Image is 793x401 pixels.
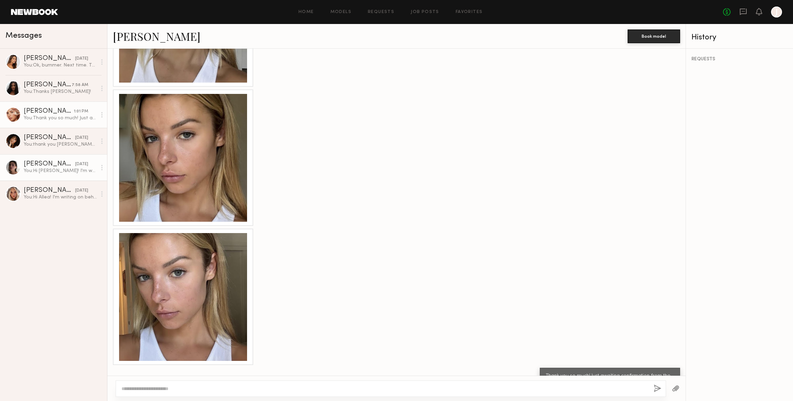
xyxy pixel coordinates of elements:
div: You: Hi Allea! I'm writing on behalf of makeup brand caliray. We are interested in hiring you for... [24,194,97,200]
a: J [771,7,782,17]
div: You: Thank you so much! Just awaiting confirmation from the team and will book asap. [24,115,97,121]
a: Home [299,10,314,14]
div: REQUESTS [691,57,788,62]
a: Models [330,10,351,14]
div: You: Ok, bummer. Next time. Thanks! [24,62,97,69]
a: Requests [368,10,394,14]
div: 1:01 PM [74,108,88,115]
div: You: thank you [PERSON_NAME]! I will share with the team and get back to you. [24,141,97,148]
div: [PERSON_NAME] [24,55,75,62]
a: [PERSON_NAME] [113,29,200,44]
div: [PERSON_NAME] [24,134,75,141]
a: Favorites [456,10,483,14]
div: [PERSON_NAME] [24,108,74,115]
div: [DATE] [75,135,88,141]
div: [PERSON_NAME] [24,187,75,194]
button: Book model [628,29,680,43]
div: [DATE] [75,56,88,62]
div: [DATE] [75,161,88,168]
span: Messages [5,32,42,40]
div: [PERSON_NAME] [24,82,72,88]
div: You: Hi [PERSON_NAME]! I'm writing on behalf of makeup brand caliray. We are interested in hiring... [24,168,97,174]
a: Book model [628,33,680,39]
div: 7:58 AM [72,82,88,88]
div: You: Thanks [PERSON_NAME]! [24,88,97,95]
div: [DATE] [75,187,88,194]
div: Thank you so much! Just awaiting confirmation from the team and will book asap. [546,372,674,388]
div: History [691,34,788,41]
a: Job Posts [411,10,439,14]
div: [PERSON_NAME] [24,161,75,168]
